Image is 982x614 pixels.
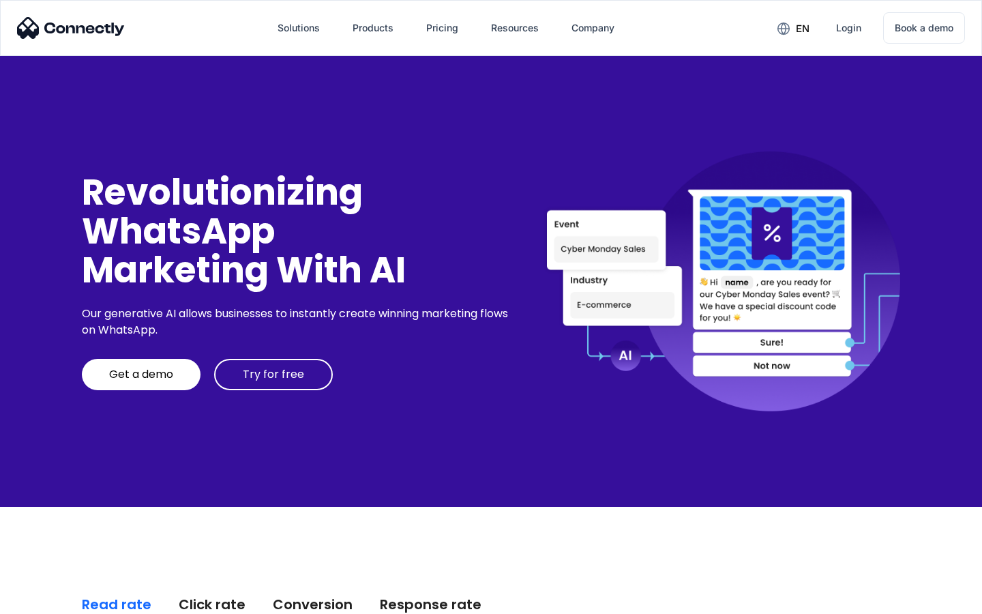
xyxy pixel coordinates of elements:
div: Login [836,18,861,38]
a: Try for free [214,359,333,390]
div: Company [571,18,614,38]
div: Get a demo [109,368,173,381]
a: Pricing [415,12,469,44]
div: Conversion [273,595,353,614]
div: Resources [491,18,539,38]
img: Connectly Logo [17,17,125,39]
aside: Language selected: English [14,590,82,609]
div: Pricing [426,18,458,38]
a: Get a demo [82,359,200,390]
a: Login [825,12,872,44]
ul: Language list [27,590,82,609]
div: Click rate [179,595,245,614]
div: en [796,19,809,38]
div: Read rate [82,595,151,614]
div: Try for free [243,368,304,381]
div: Our generative AI allows businesses to instantly create winning marketing flows on WhatsApp. [82,306,513,338]
a: Book a demo [883,12,965,44]
div: Revolutionizing WhatsApp Marketing With AI [82,173,513,290]
div: Products [353,18,393,38]
div: Response rate [380,595,481,614]
div: Solutions [278,18,320,38]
